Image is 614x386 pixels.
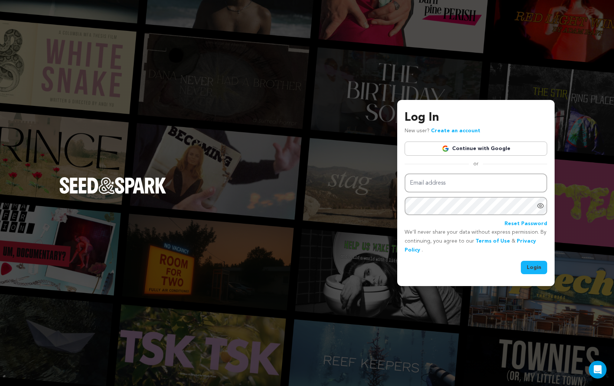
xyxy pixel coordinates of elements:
[504,220,547,228] a: Reset Password
[405,127,480,136] p: New user?
[405,109,547,127] h3: Log In
[537,202,544,210] a: Show password as plain text. Warning: this will display your password on the screen.
[589,361,607,379] div: Open Intercom Messenger
[59,177,166,208] a: Seed&Spark Homepage
[405,239,536,253] a: Privacy Policy
[442,145,449,152] img: Google logo
[469,160,483,168] span: or
[405,173,547,192] input: Email address
[431,128,480,133] a: Create an account
[59,177,166,194] img: Seed&Spark Logo
[476,239,510,244] a: Terms of Use
[405,228,547,254] p: We’ll never share your data without express permission. By continuing, you agree to our & .
[521,261,547,274] button: Login
[405,142,547,156] a: Continue with Google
